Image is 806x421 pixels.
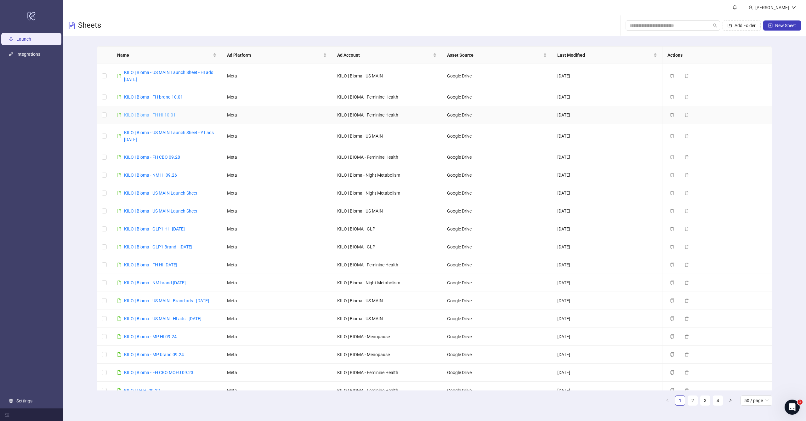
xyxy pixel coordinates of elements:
div: [PERSON_NAME] [753,4,792,11]
span: delete [684,173,689,177]
li: Next Page [725,395,735,406]
span: delete [684,209,689,213]
a: 1 [675,396,685,405]
td: KILO | Bioma - US MAIN [332,310,442,328]
span: file [117,245,122,249]
span: copy [670,95,674,99]
span: delete [684,155,689,159]
td: Google Drive [442,328,552,346]
span: file [117,155,122,159]
td: Meta [222,238,332,256]
td: Google Drive [442,184,552,202]
span: copy [670,281,674,285]
span: Last Modified [557,52,652,59]
td: Meta [222,382,332,400]
td: Google Drive [442,274,552,292]
span: delete [684,95,689,99]
h3: Sheets [78,20,101,31]
a: KILO | Bioma - US MAIN Launch Sheet - HI ads [DATE] [124,70,213,82]
td: Meta [222,292,332,310]
span: copy [670,370,674,375]
span: file [117,299,122,303]
span: copy [670,316,674,321]
td: [DATE] [552,220,662,238]
span: file-text [68,22,76,29]
span: file [117,95,122,99]
td: Google Drive [442,346,552,364]
span: delete [684,227,689,231]
td: [DATE] [552,238,662,256]
span: Name [117,52,212,59]
span: delete [684,74,689,78]
li: 3 [700,395,710,406]
td: Meta [222,220,332,238]
button: Add Folder [723,20,761,31]
th: Last Modified [552,47,662,64]
span: copy [670,245,674,249]
li: 2 [688,395,698,406]
td: KILO | Bioma - Night Metabolism [332,274,442,292]
td: [DATE] [552,148,662,166]
span: Ad Platform [227,52,322,59]
td: KILO | BIOMA - Feminine Health [332,382,442,400]
td: [DATE] [552,310,662,328]
span: down [792,5,796,10]
td: [DATE] [552,328,662,346]
td: Meta [222,256,332,274]
span: delete [684,352,689,357]
a: KILO | Bioma - US MAIN Launch Sheet [124,208,197,213]
a: Integrations [16,52,40,57]
td: Google Drive [442,88,552,106]
button: left [662,395,673,406]
span: delete [684,334,689,339]
button: right [725,395,735,406]
a: KILO | Bioma - FH CBO 09.28 [124,155,180,160]
a: 3 [701,396,710,405]
a: Launch [16,37,31,42]
td: Google Drive [442,382,552,400]
td: Google Drive [442,256,552,274]
span: file [117,334,122,339]
td: [DATE] [552,364,662,382]
span: file [117,316,122,321]
span: delete [684,245,689,249]
td: KILO | Bioma - US MAIN [332,292,442,310]
td: [DATE] [552,88,662,106]
td: KILO | Bioma - US MAIN [332,202,442,220]
a: 4 [713,396,723,405]
span: 1 [797,400,803,405]
a: KILO | Bioma - FH brand 10.01 [124,94,183,100]
span: menu-fold [5,412,9,417]
span: file [117,74,122,78]
a: KILO | Bioma - GLP1 HI - [DATE] [124,226,185,231]
span: folder-add [728,23,732,28]
td: Google Drive [442,124,552,148]
span: copy [670,155,674,159]
a: KILO | Bioma - MP brand 09.24 [124,352,184,357]
td: KILO | BIOMA - Feminine Health [332,364,442,382]
span: copy [670,299,674,303]
td: Google Drive [442,364,552,382]
td: [DATE] [552,184,662,202]
td: KILO | Bioma - US MAIN [332,64,442,88]
td: [DATE] [552,124,662,148]
span: file [117,227,122,231]
td: KILO | BIOMA - Feminine Health [332,88,442,106]
span: user [748,5,753,10]
span: copy [670,74,674,78]
span: copy [670,113,674,117]
a: KILO | Bioma - US MAIN Launch Sheet - YT ads [DATE] [124,130,214,142]
a: KILO | Bioma - FH HI [DATE] [124,262,177,267]
span: copy [670,388,674,393]
a: 2 [688,396,697,405]
span: copy [670,263,674,267]
span: file [117,352,122,357]
a: Settings [16,398,32,403]
td: KILO | BIOMA - GLP [332,220,442,238]
th: Asset Source [442,47,552,64]
td: [DATE] [552,106,662,124]
td: Meta [222,310,332,328]
td: KILO | BIOMA - Menopause [332,346,442,364]
span: delete [684,299,689,303]
td: Meta [222,166,332,184]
